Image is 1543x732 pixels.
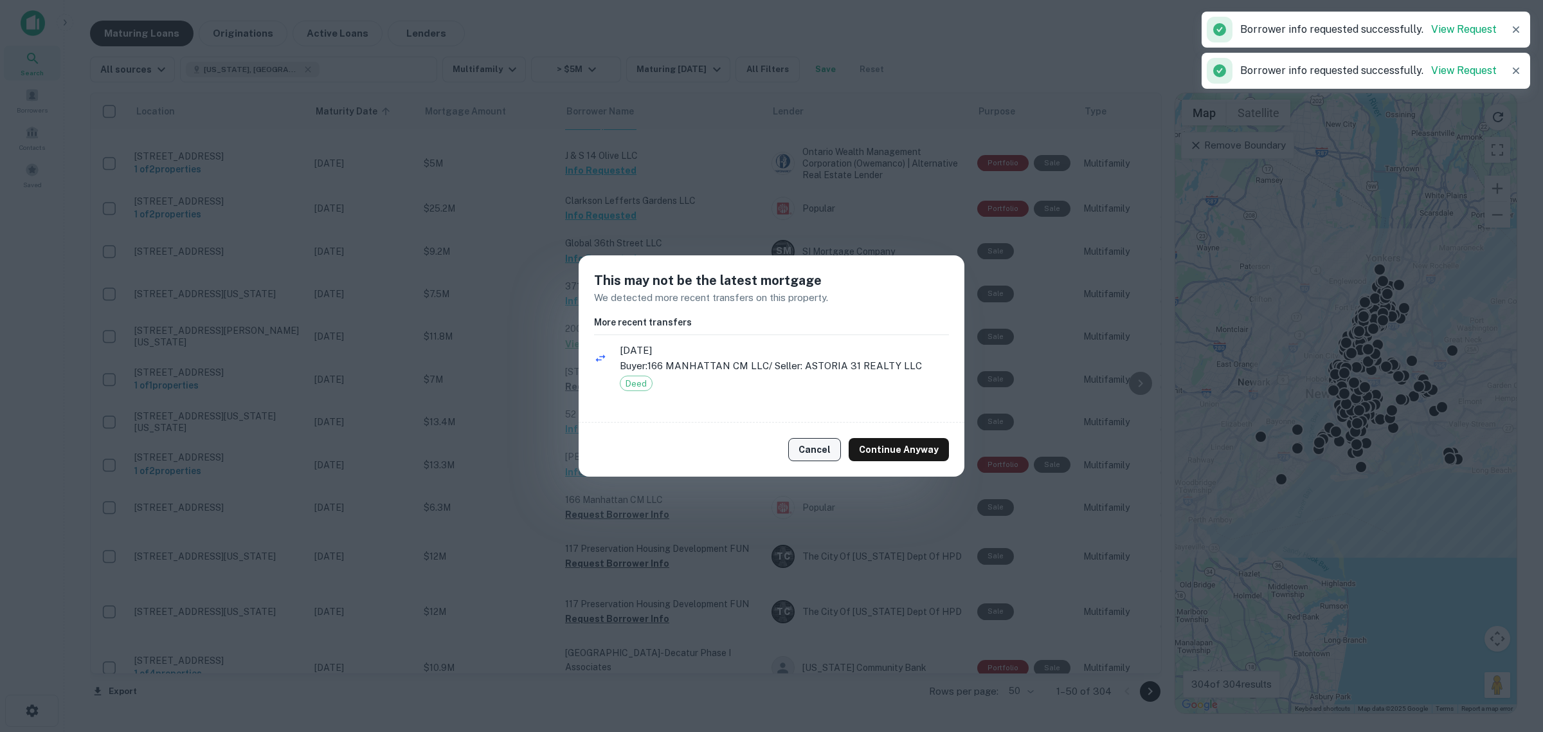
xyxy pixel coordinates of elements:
[620,376,653,391] div: Deed
[594,315,949,329] h6: More recent transfers
[594,271,949,290] h5: This may not be the latest mortgage
[1431,23,1497,35] a: View Request
[849,438,949,461] button: Continue Anyway
[1431,64,1497,77] a: View Request
[594,290,949,306] p: We detected more recent transfers on this property.
[620,378,652,390] span: Deed
[788,438,841,461] button: Cancel
[1479,629,1543,691] iframe: Chat Widget
[1240,63,1497,78] p: Borrower info requested successfully.
[620,358,949,374] p: Buyer: 166 MANHATTAN CM LLC / Seller: ASTORIA 31 REALTY LLC
[1240,22,1497,37] p: Borrower info requested successfully.
[620,343,949,358] span: [DATE]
